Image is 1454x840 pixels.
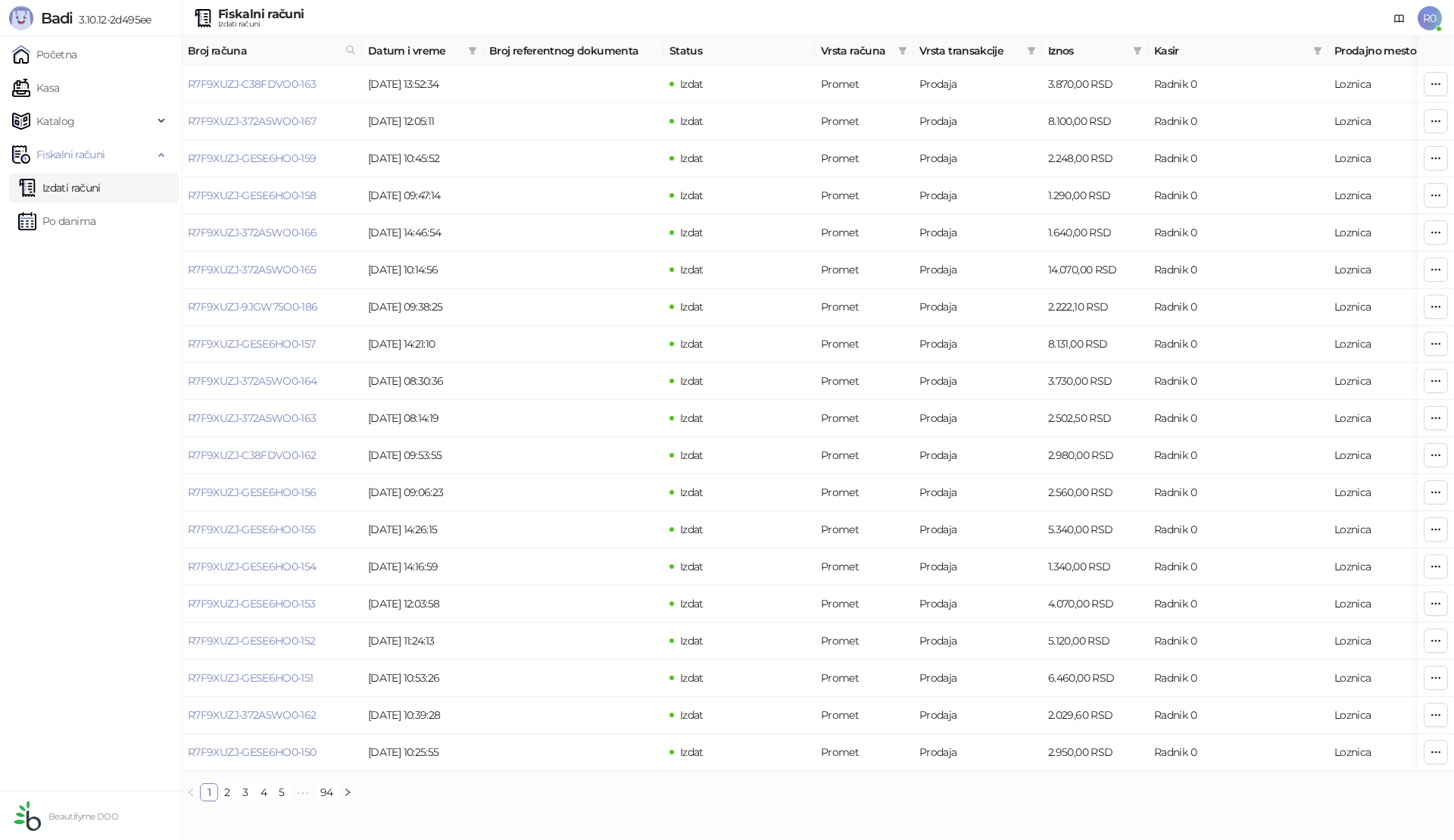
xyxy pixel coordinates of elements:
span: filter [895,39,910,62]
td: Prodaja [913,623,1042,660]
small: Beautifyme DOO [48,811,118,822]
td: Promet [815,66,913,103]
td: R7F9XUZJ-372A5WO0-164 [182,363,362,400]
td: Promet [815,177,913,214]
td: Prodaja [913,363,1042,400]
span: filter [1313,46,1322,55]
td: Radnik 0 [1148,326,1328,363]
td: Radnik 0 [1148,511,1328,548]
a: R7F9XUZJ-GESE6HO0-150 [188,745,317,759]
td: R7F9XUZJ-GESE6HO0-150 [182,734,362,771]
td: 2.980,00 RSD [1042,437,1148,474]
td: Promet [815,251,913,289]
td: 2.502,50 RSD [1042,400,1148,437]
td: [DATE] 09:53:55 [362,437,483,474]
span: right [343,788,352,797]
td: Promet [815,363,913,400]
span: Izdat [680,597,704,610]
td: [DATE] 10:25:55 [362,734,483,771]
td: Radnik 0 [1148,363,1328,400]
span: filter [1027,46,1036,55]
a: R7F9XUZJ-GESE6HO0-155 [188,523,316,536]
td: Radnik 0 [1148,289,1328,326]
td: Promet [815,660,913,697]
a: R7F9XUZJ-C38FDVO0-163 [188,77,317,91]
td: Prodaja [913,660,1042,697]
li: Prethodna strana [182,783,200,801]
td: [DATE] 10:39:28 [362,697,483,734]
td: 8.131,00 RSD [1042,326,1148,363]
th: Status [663,36,815,66]
span: filter [1130,39,1145,62]
td: 1.340,00 RSD [1042,548,1148,586]
td: [DATE] 14:46:54 [362,214,483,251]
td: Promet [815,289,913,326]
a: Po danima [18,206,95,236]
td: R7F9XUZJ-GESE6HO0-153 [182,586,362,623]
td: Radnik 0 [1148,734,1328,771]
a: R7F9XUZJ-C38FDVO0-162 [188,448,317,462]
span: Izdat [680,560,704,573]
span: filter [465,39,480,62]
a: Kasa [12,73,59,103]
td: Prodaja [913,214,1042,251]
td: Promet [815,697,913,734]
span: Broj računa [188,42,339,59]
td: 2.560,00 RSD [1042,474,1148,511]
a: 94 [316,784,338,801]
td: Radnik 0 [1148,140,1328,177]
td: Prodaja [913,734,1042,771]
th: Kasir [1148,36,1328,66]
a: Početna [12,39,77,70]
span: R0 [1418,6,1442,30]
td: R7F9XUZJ-GESE6HO0-156 [182,474,362,511]
span: Izdat [680,337,704,351]
td: Radnik 0 [1148,251,1328,289]
a: R7F9XUZJ-372A5WO0-165 [188,263,317,276]
span: Izdat [680,634,704,648]
td: R7F9XUZJ-GESE6HO0-154 [182,548,362,586]
span: Izdat [680,486,704,499]
span: Izdat [680,448,704,462]
button: right [339,783,357,801]
td: Promet [815,326,913,363]
li: 1 [200,783,218,801]
td: 5.120,00 RSD [1042,623,1148,660]
th: Broj računa [182,36,362,66]
td: [DATE] 08:14:19 [362,400,483,437]
span: ••• [291,783,315,801]
span: Kasir [1154,42,1307,59]
span: Datum i vreme [368,42,462,59]
a: R7F9XUZJ-GESE6HO0-154 [188,560,317,573]
a: R7F9XUZJ-372A5WO0-167 [188,114,317,128]
td: Radnik 0 [1148,177,1328,214]
td: R7F9XUZJ-372A5WO0-163 [182,400,362,437]
th: Vrsta transakcije [913,36,1042,66]
td: Prodaja [913,586,1042,623]
span: Izdat [680,114,704,128]
span: Izdat [680,189,704,202]
a: 2 [219,784,236,801]
span: Fiskalni računi [36,139,105,170]
td: [DATE] 10:45:52 [362,140,483,177]
td: Radnik 0 [1148,697,1328,734]
td: 1.290,00 RSD [1042,177,1148,214]
span: Izdat [680,374,704,388]
td: 5.340,00 RSD [1042,511,1148,548]
a: R7F9XUZJ-9JGW75O0-186 [188,300,318,314]
div: Izdati računi [218,20,304,28]
a: Izdati računi [18,173,101,203]
td: [DATE] 11:24:13 [362,623,483,660]
li: 2 [218,783,236,801]
span: Izdat [680,671,704,685]
td: Promet [815,474,913,511]
span: Izdat [680,523,704,536]
td: [DATE] 09:38:25 [362,289,483,326]
a: R7F9XUZJ-GESE6HO0-157 [188,337,316,351]
li: 5 [273,783,291,801]
span: filter [1024,39,1039,62]
td: 4.070,00 RSD [1042,586,1148,623]
td: Prodaja [913,66,1042,103]
span: Iznos [1048,42,1127,59]
li: 4 [254,783,273,801]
